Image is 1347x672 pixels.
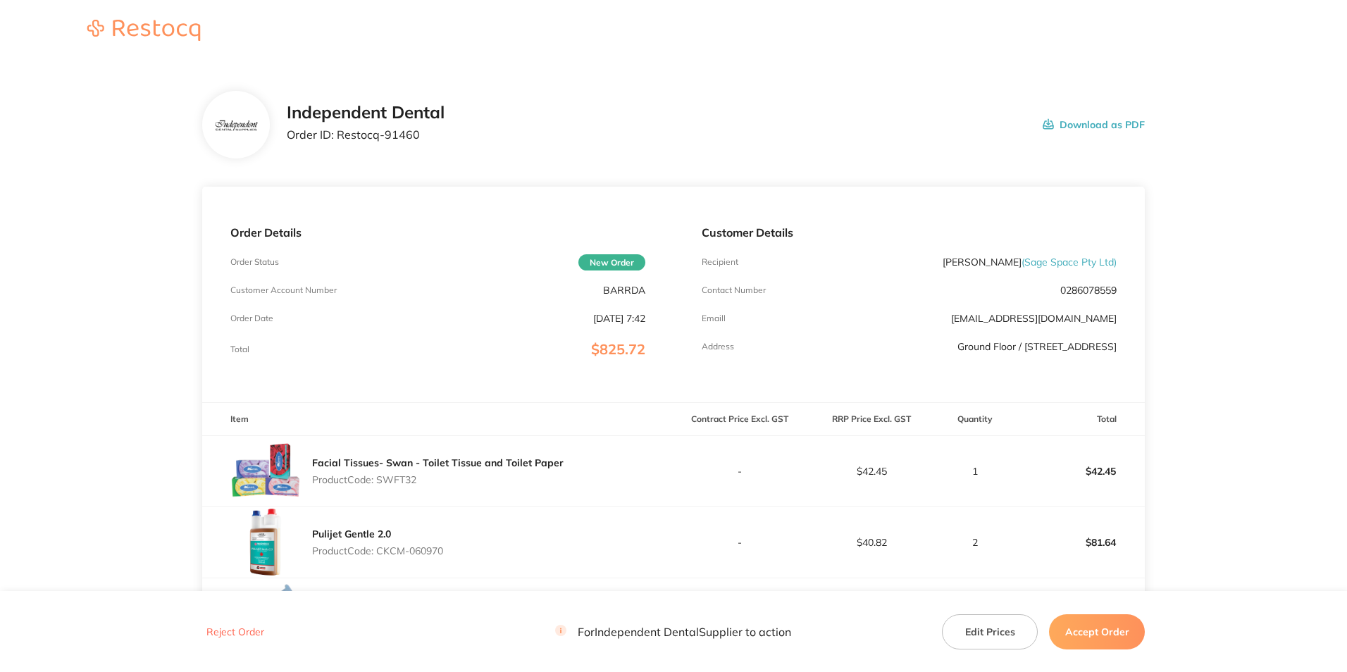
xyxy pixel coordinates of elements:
p: Customer Details [702,226,1117,239]
th: Quantity [938,403,1013,436]
span: ( Sage Space Pty Ltd ) [1022,256,1117,268]
p: - [674,537,805,548]
p: Customer Account Number [230,285,337,295]
th: Item [202,403,673,436]
p: Product Code: CKCM-060970 [312,545,443,556]
th: RRP Price Excl. GST [805,403,937,436]
a: [EMAIL_ADDRESS][DOMAIN_NAME] [951,312,1117,325]
p: BARRDA [603,285,645,296]
p: - [674,466,805,477]
p: For Independent Dental Supplier to action [555,625,791,638]
button: Accept Order [1049,614,1145,649]
p: Order Date [230,313,273,323]
img: Restocq logo [73,20,214,41]
p: 0286078559 [1060,285,1117,296]
a: Facial Tissues- Swan - Toilet Tissue and Toilet Paper [312,456,564,469]
p: $81.64 [1014,525,1144,559]
a: Restocq logo [73,20,214,43]
p: [PERSON_NAME] [943,256,1117,268]
p: Product Code: SWFT32 [312,474,564,485]
th: Total [1013,403,1145,436]
p: Order ID: Restocq- 91460 [287,128,445,141]
button: Reject Order [202,626,268,638]
p: [DATE] 7:42 [593,313,645,324]
p: $40.82 [806,537,936,548]
p: $42.45 [806,466,936,477]
img: bzV5Y2k1dA [213,118,259,132]
span: $825.72 [591,340,645,358]
p: 2 [938,537,1012,548]
h2: Independent Dental [287,103,445,123]
p: Address [702,342,734,351]
p: Emaill [702,313,726,323]
th: Contract Price Excl. GST [673,403,805,436]
p: Total [230,344,249,354]
button: Download as PDF [1043,103,1145,147]
button: Edit Prices [942,614,1038,649]
p: Order Details [230,226,645,239]
img: ZXE1dWJ4Yw [230,436,301,506]
p: 1 [938,466,1012,477]
a: Pulijet Gentle 2.0 [312,528,391,540]
p: Recipient [702,257,738,267]
p: Contact Number [702,285,766,295]
p: $42.45 [1014,454,1144,488]
span: New Order [578,254,645,270]
img: eWdrODY0eA [230,578,301,649]
img: bXNiYzNxeA [230,507,301,578]
p: Order Status [230,257,279,267]
p: Ground Floor / [STREET_ADDRESS] [957,341,1117,352]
